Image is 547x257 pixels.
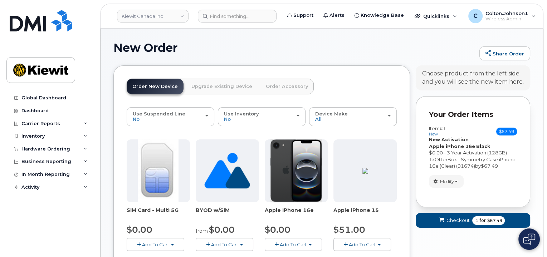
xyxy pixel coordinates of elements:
[475,217,478,224] span: 1
[138,139,179,202] img: 00D627D4-43E9-49B7-A367-2C99342E128C.jpg
[315,116,322,122] span: All
[496,128,517,135] span: $67.49
[218,107,306,126] button: Use Inventory No
[349,242,376,247] span: Add To Cart
[429,156,517,169] div: x by
[211,242,238,247] span: Add To Cart
[133,116,140,122] span: No
[429,109,517,120] p: Your Order Items
[429,137,469,142] strong: New Activation
[429,143,475,149] strong: Apple iPhone 16e
[113,41,476,54] h1: New Order
[127,207,190,221] div: SIM Card - Multi 5G
[479,46,530,61] a: Share Order
[429,157,516,169] span: OtterBox - Symmetry Case iPhone 16e (Clear) (91674)
[127,79,184,94] a: Order New Device
[196,207,259,221] div: BYOD w/SIM
[429,126,446,136] h3: Item
[440,178,454,185] span: Modify
[270,139,322,202] img: iPhone_16e_pic.PNG
[127,238,184,251] button: Add To Cart
[127,107,214,126] button: Use Suspended Line No
[280,242,307,247] span: Add To Cart
[429,132,438,137] small: new
[333,224,365,235] span: $51.00
[333,238,391,251] button: Add To Cart
[142,242,169,247] span: Add To Cart
[196,228,208,234] small: from
[478,217,487,224] span: for
[204,139,250,202] img: no_image_found-2caef05468ed5679b831cfe6fc140e25e0c280774317ffc20a367ab7fd17291e.png
[265,238,322,251] button: Add To Cart
[446,217,469,224] span: Checkout
[429,175,464,188] button: Modify
[260,79,314,94] a: Order Accessory
[186,79,258,94] a: Upgrade Existing Device
[224,116,231,122] span: No
[481,163,498,169] span: $67.49
[315,111,348,117] span: Device Make
[133,111,185,117] span: Use Suspended Line
[362,168,368,174] img: 96FE4D95-2934-46F2-B57A-6FE1B9896579.png
[523,233,535,245] img: Open chat
[429,157,432,162] span: 1
[224,111,259,117] span: Use Inventory
[416,213,530,228] button: Checkout 1 for $67.49
[440,125,446,131] span: #1
[429,149,517,156] div: $0.00 - 3 Year Activation (128GB)
[476,143,490,149] strong: Black
[196,238,253,251] button: Add To Cart
[309,107,397,126] button: Device Make All
[333,207,397,221] div: Apple iPhone 15
[265,207,328,221] div: Apple iPhone 16e
[422,70,524,86] div: Choose product from the left side and you will see the new item here.
[265,224,290,235] span: $0.00
[127,224,152,235] span: $0.00
[487,217,502,224] span: $67.49
[209,224,235,235] span: $0.00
